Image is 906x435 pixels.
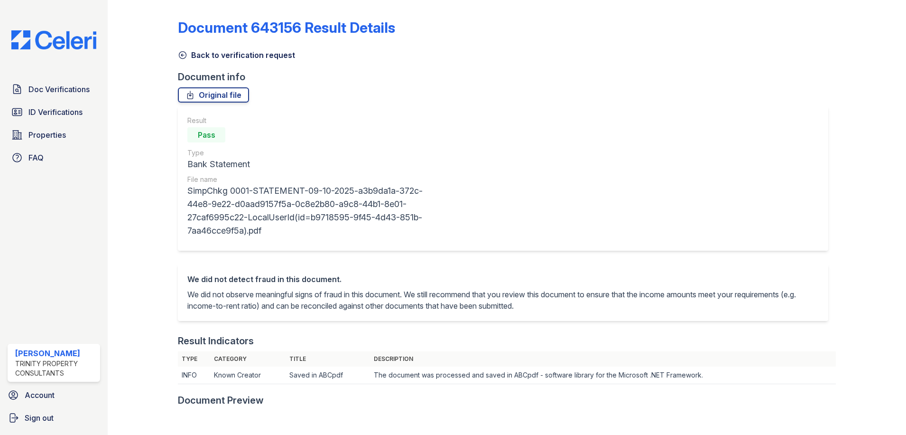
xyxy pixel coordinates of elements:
[4,30,104,49] img: CE_Logo_Blue-a8612792a0a2168367f1c8372b55b34899dd931a85d93a1a3d3e32e68fde9ad4.png
[178,351,210,367] th: Type
[187,274,819,285] div: We did not detect fraud in this document.
[8,103,100,122] a: ID Verifications
[187,175,430,184] div: File name
[8,125,100,144] a: Properties
[866,397,897,426] iframe: chat widget
[178,49,295,61] a: Back to verification request
[286,367,370,384] td: Saved in ABCpdf
[178,367,210,384] td: INFO
[25,389,55,401] span: Account
[28,152,44,163] span: FAQ
[28,106,83,118] span: ID Verifications
[370,351,836,367] th: Description
[187,158,430,171] div: Bank Statement
[4,386,104,405] a: Account
[187,148,430,158] div: Type
[286,351,370,367] th: Title
[187,127,225,142] div: Pass
[8,148,100,167] a: FAQ
[8,80,100,99] a: Doc Verifications
[187,116,430,125] div: Result
[25,412,54,424] span: Sign out
[187,184,430,237] div: SimpChkg 0001-STATEMENT-09-10-2025-a3b9da1a-372c-44e8-9e22-d0aad9157f5a-0c8e2b80-a9c8-44b1-8e01-2...
[210,351,286,367] th: Category
[178,394,264,407] div: Document Preview
[4,408,104,427] a: Sign out
[15,348,96,359] div: [PERSON_NAME]
[28,129,66,141] span: Properties
[178,19,395,36] a: Document 643156 Result Details
[178,87,249,103] a: Original file
[178,334,254,348] div: Result Indicators
[210,367,286,384] td: Known Creator
[178,70,836,84] div: Document info
[15,359,96,378] div: Trinity Property Consultants
[187,289,819,312] p: We did not observe meaningful signs of fraud in this document. We still recommend that you review...
[370,367,836,384] td: The document was processed and saved in ABCpdf - software library for the Microsoft .NET Framework.
[28,84,90,95] span: Doc Verifications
